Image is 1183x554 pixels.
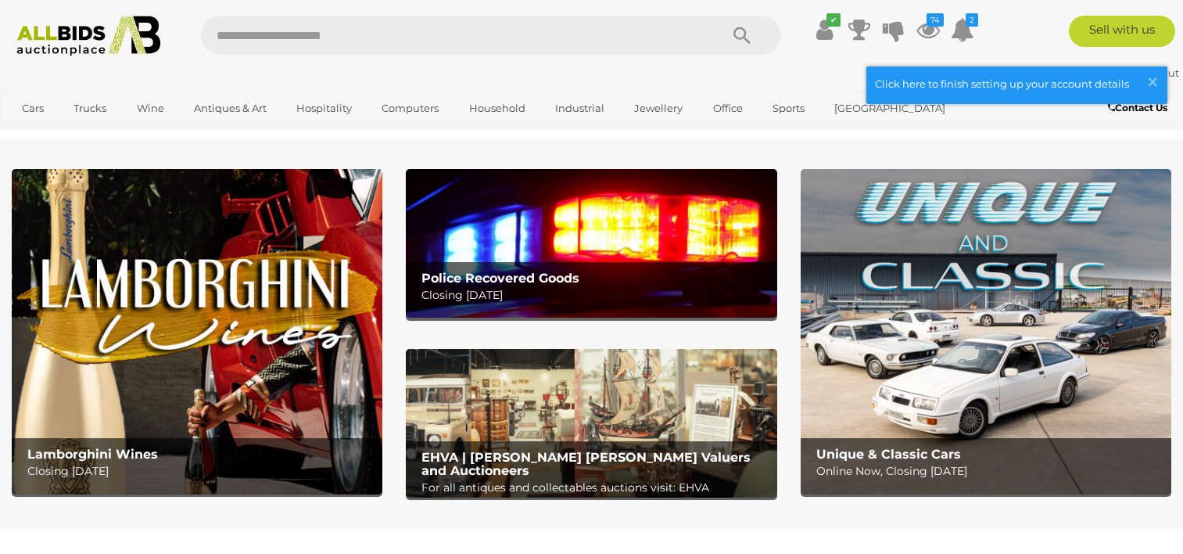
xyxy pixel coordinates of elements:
p: For all antiques and collectables auctions visit: EHVA [421,478,769,498]
img: Unique & Classic Cars [801,169,1171,495]
img: EHVA | Evans Hastings Valuers and Auctioneers [406,349,776,498]
b: Contact Us [1108,102,1167,113]
a: [GEOGRAPHIC_DATA] [824,95,955,121]
a: Hospitality [286,95,362,121]
button: Search [703,16,781,55]
p: Online Now, Closing [DATE] [816,462,1163,481]
b: Unique & Classic Cars [816,447,961,462]
a: Wine [127,95,174,121]
a: Industrial [545,95,615,121]
img: Lamborghini Wines [12,169,382,495]
a: EHVA | Evans Hastings Valuers and Auctioneers EHVA | [PERSON_NAME] [PERSON_NAME] Valuers and Auct... [406,349,776,498]
a: Antiques & Art [184,95,277,121]
img: Allbids.com.au [9,16,168,56]
a: Sell with us [1069,16,1175,47]
a: Contact Us [1108,99,1171,117]
a: Lamborghini Wines Lamborghini Wines Closing [DATE] [12,169,382,495]
b: Police Recovered Goods [421,271,579,286]
b: EHVA | [PERSON_NAME] [PERSON_NAME] Valuers and Auctioneers [421,450,751,479]
img: Police Recovered Goods [406,169,776,318]
p: Closing [DATE] [27,462,375,481]
a: Jewellery [624,95,693,121]
a: 74 [916,16,940,44]
a: Sports [762,95,815,121]
a: Office [703,95,753,121]
i: 2 [966,13,978,27]
a: Trucks [63,95,117,121]
a: Unique & Classic Cars Unique & Classic Cars Online Now, Closing [DATE] [801,169,1171,495]
a: Household [459,95,536,121]
a: Police Recovered Goods Police Recovered Goods Closing [DATE] [406,169,776,318]
i: 74 [927,13,944,27]
a: 2 [951,16,974,44]
a: Cars [12,95,54,121]
b: Lamborghini Wines [27,447,158,462]
span: × [1145,67,1160,97]
p: Closing [DATE] [421,286,769,305]
i: ✔ [826,13,841,27]
a: ✔ [813,16,837,44]
a: Computers [371,95,449,121]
